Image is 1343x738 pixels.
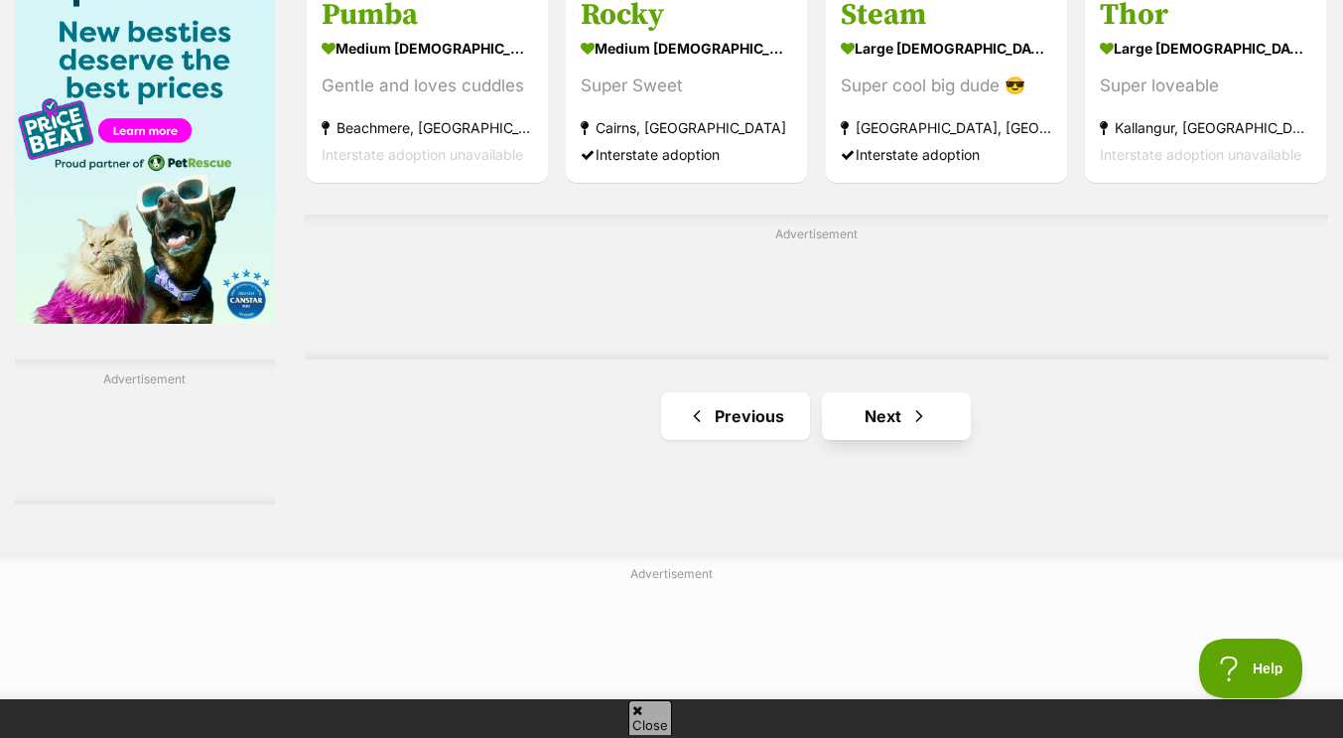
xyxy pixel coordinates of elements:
strong: Kallangur, [GEOGRAPHIC_DATA] [1100,114,1311,141]
div: Interstate adoption [581,141,792,168]
strong: large [DEMOGRAPHIC_DATA] Dog [841,34,1052,63]
div: Advertisement [305,215,1328,360]
div: Super loveable [1100,73,1311,99]
div: Interstate adoption [841,141,1052,168]
strong: [GEOGRAPHIC_DATA], [GEOGRAPHIC_DATA] [841,114,1052,141]
strong: medium [DEMOGRAPHIC_DATA] Dog [581,34,792,63]
div: Super Sweet [581,73,792,99]
strong: medium [DEMOGRAPHIC_DATA] Dog [322,34,533,63]
strong: large [DEMOGRAPHIC_DATA] Dog [1100,34,1311,63]
strong: Cairns, [GEOGRAPHIC_DATA] [581,114,792,141]
a: Previous page [661,392,810,440]
iframe: Help Scout Beacon - Open [1199,639,1303,698]
span: Close [628,700,672,735]
a: Next page [822,392,971,440]
span: Interstate adoption unavailable [322,146,523,163]
div: Advertisement [15,360,275,505]
div: Super cool big dude 😎 [841,73,1052,99]
strong: Beachmere, [GEOGRAPHIC_DATA] [322,114,533,141]
nav: Pagination [305,392,1328,440]
span: Interstate adoption unavailable [1100,146,1301,163]
div: Gentle and loves cuddles [322,73,533,99]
